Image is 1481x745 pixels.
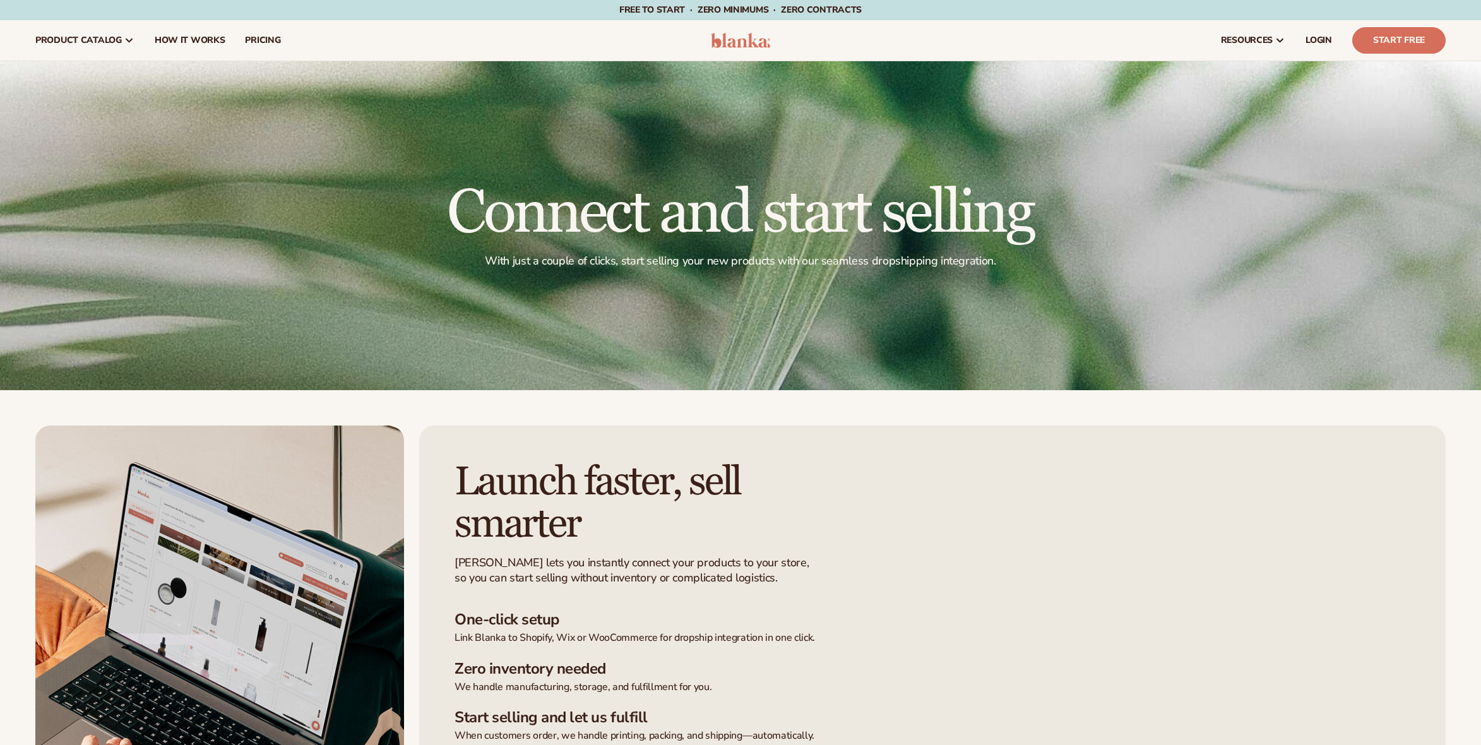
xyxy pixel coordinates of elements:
[25,20,145,61] a: product catalog
[1306,35,1332,45] span: LOGIN
[455,611,1410,629] h3: One-click setup
[455,556,811,585] p: [PERSON_NAME] lets you instantly connect your products to your store, so you can start selling wi...
[1211,20,1295,61] a: resources
[447,183,1033,244] h1: Connect and start selling
[1295,20,1342,61] a: LOGIN
[455,681,1410,694] p: We handle manufacturing, storage, and fulfillment for you.
[35,35,122,45] span: product catalog
[1221,35,1273,45] span: resources
[447,254,1033,268] p: With just a couple of clicks, start selling your new products with our seamless dropshipping inte...
[455,708,1410,727] h3: Start selling and let us fulfill
[235,20,290,61] a: pricing
[1352,27,1446,54] a: Start Free
[619,4,862,16] span: Free to start · ZERO minimums · ZERO contracts
[155,35,225,45] span: How It Works
[455,461,838,545] h2: Launch faster, sell smarter
[455,660,1410,678] h3: Zero inventory needed
[455,729,1410,742] p: When customers order, we handle printing, packing, and shipping—automatically.
[711,33,771,48] img: logo
[245,35,280,45] span: pricing
[145,20,235,61] a: How It Works
[455,631,1410,645] p: Link Blanka to Shopify, Wix or WooCommerce for dropship integration in one click.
